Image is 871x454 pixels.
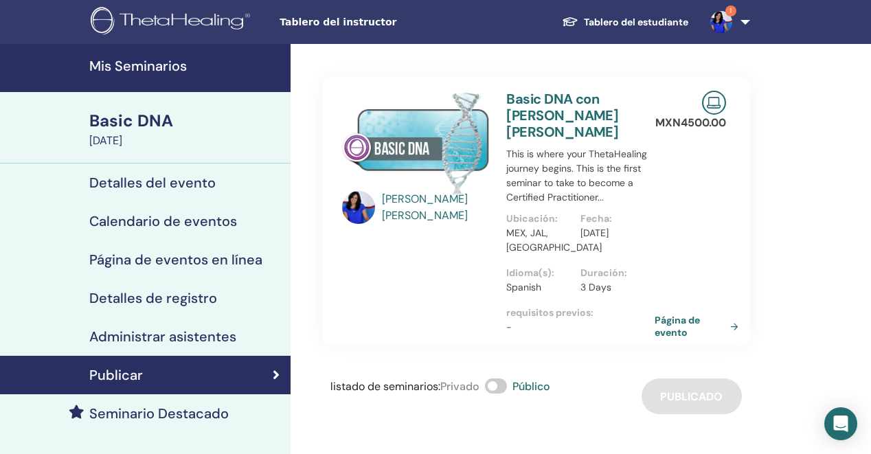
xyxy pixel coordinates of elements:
[824,407,857,440] div: Open Intercom Messenger
[710,11,732,33] img: default.jpg
[440,379,479,394] span: Privado
[280,15,486,30] span: Tablero del instructor
[89,328,236,345] h4: Administrar asistentes
[91,7,255,38] img: logo.png
[506,306,655,320] p: requisitos previos :
[506,147,655,205] p: This is where your ThetaHealing journey begins. This is the first seminar to take to become a Cer...
[89,174,216,191] h4: Detalles del evento
[81,109,291,149] a: Basic DNA[DATE]
[580,280,646,295] p: 3 Days
[89,133,282,149] div: [DATE]
[655,115,726,131] p: MXN 4500.00
[551,10,699,35] a: Tablero del estudiante
[725,5,736,16] span: 1
[89,58,282,74] h4: Mis Seminarios
[506,226,572,255] p: MEX, JAL, [GEOGRAPHIC_DATA]
[342,91,490,195] img: Basic DNA
[342,191,375,224] img: default.jpg
[382,191,493,224] a: [PERSON_NAME] [PERSON_NAME]
[89,405,229,422] h4: Seminario Destacado
[89,213,237,229] h4: Calendario de eventos
[506,320,655,334] p: -
[330,379,440,394] span: listado de seminarios :
[580,226,646,240] p: [DATE]
[506,90,618,141] a: Basic DNA con [PERSON_NAME] [PERSON_NAME]
[506,266,572,280] p: Idioma(s) :
[506,212,572,226] p: Ubicación :
[580,266,646,280] p: Duración :
[506,280,572,295] p: Spanish
[512,379,550,394] span: Público
[89,251,262,268] h4: Página de eventos en línea
[580,212,646,226] p: Fecha :
[89,290,217,306] h4: Detalles de registro
[89,109,282,133] div: Basic DNA
[655,314,744,339] a: Página de evento
[562,16,578,27] img: graduation-cap-white.svg
[702,91,726,115] img: Live Online Seminar
[89,367,143,383] h4: Publicar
